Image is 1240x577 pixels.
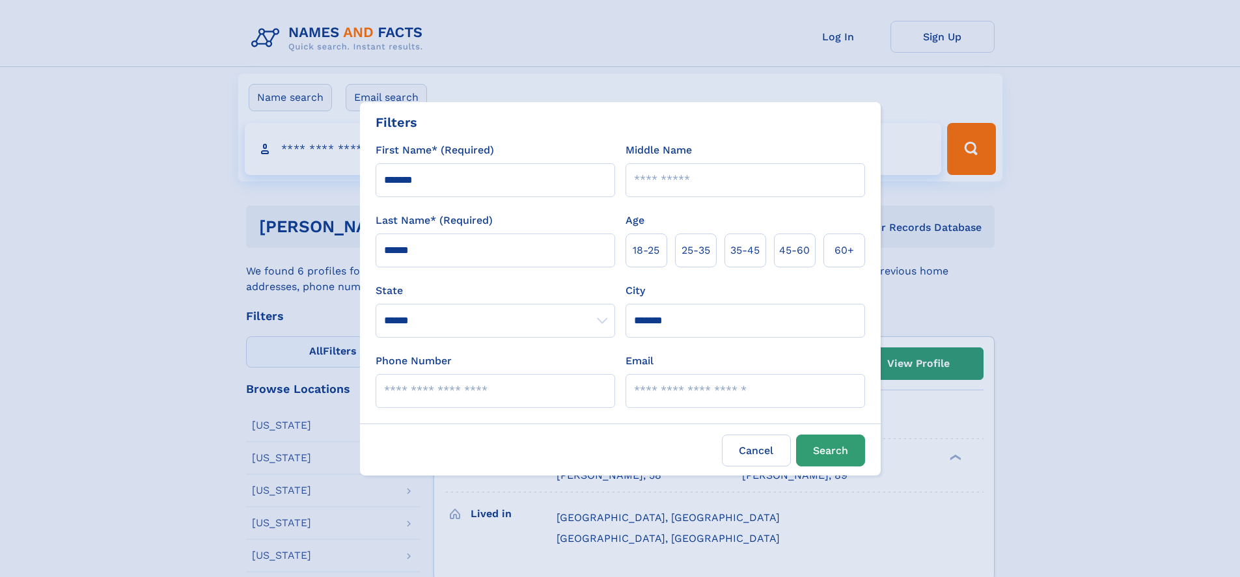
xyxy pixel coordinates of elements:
label: Last Name* (Required) [376,213,493,228]
label: State [376,283,615,299]
span: 45‑60 [779,243,810,258]
span: 60+ [834,243,854,258]
span: 35‑45 [730,243,760,258]
span: 25‑35 [682,243,710,258]
label: Email [626,353,654,369]
label: Age [626,213,644,228]
label: Cancel [722,435,791,466]
label: Middle Name [626,142,692,158]
div: Filters [376,113,417,132]
label: City [626,283,645,299]
button: Search [796,435,865,466]
span: 18‑25 [633,243,659,258]
label: Phone Number [376,353,452,369]
label: First Name* (Required) [376,142,494,158]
